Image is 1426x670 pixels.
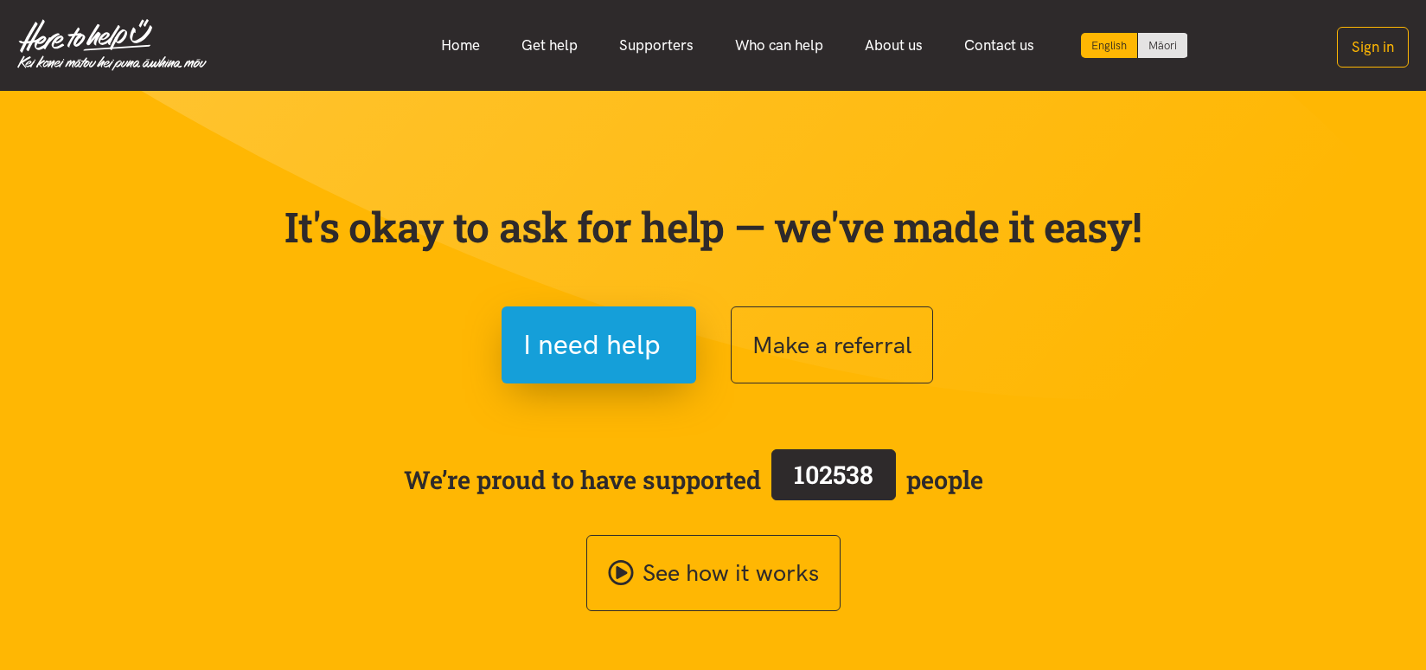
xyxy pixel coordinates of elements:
[17,19,207,71] img: Home
[586,535,841,612] a: See how it works
[420,27,501,64] a: Home
[523,323,661,367] span: I need help
[1081,33,1138,58] div: Current language
[1081,33,1188,58] div: Language toggle
[714,27,844,64] a: Who can help
[501,27,598,64] a: Get help
[598,27,714,64] a: Supporters
[731,306,933,383] button: Make a referral
[502,306,696,383] button: I need help
[943,27,1055,64] a: Contact us
[761,446,906,513] a: 102538
[1337,27,1409,68] button: Sign in
[1138,33,1187,58] a: Switch to Te Reo Māori
[281,202,1146,252] p: It's okay to ask for help — we've made it easy!
[404,446,983,513] span: We’re proud to have supported people
[844,27,943,64] a: About us
[794,458,873,491] span: 102538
